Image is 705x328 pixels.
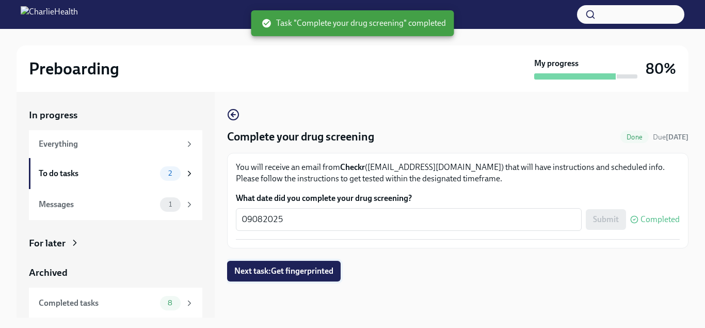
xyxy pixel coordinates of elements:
[29,189,202,220] a: Messages1
[262,18,446,29] span: Task "Complete your drug screening" completed
[29,237,202,250] a: For later
[39,298,156,309] div: Completed tasks
[666,133,688,142] strong: [DATE]
[29,108,202,122] a: In progress
[646,59,676,78] h3: 80%
[620,133,649,141] span: Done
[29,58,119,79] h2: Preboarding
[236,162,680,184] p: You will receive an email from ([EMAIL_ADDRESS][DOMAIN_NAME]) that will have instructions and sch...
[163,200,178,208] span: 1
[39,138,181,150] div: Everything
[640,215,680,224] span: Completed
[29,130,202,158] a: Everything
[162,299,179,307] span: 8
[534,58,579,69] strong: My progress
[227,261,341,282] button: Next task:Get fingerprinted
[242,213,575,226] textarea: 09082025
[39,168,156,179] div: To do tasks
[29,237,66,250] div: For later
[234,266,333,276] span: Next task : Get fingerprinted
[236,193,680,204] label: What date did you complete your drug screening?
[39,199,156,210] div: Messages
[29,158,202,189] a: To do tasks2
[162,169,178,177] span: 2
[653,132,688,142] span: September 5th, 2025 08:00
[29,288,202,319] a: Completed tasks8
[29,266,202,279] a: Archived
[340,162,365,172] strong: Checkr
[653,133,688,142] span: Due
[21,6,78,23] img: CharlieHealth
[227,129,374,145] h4: Complete your drug screening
